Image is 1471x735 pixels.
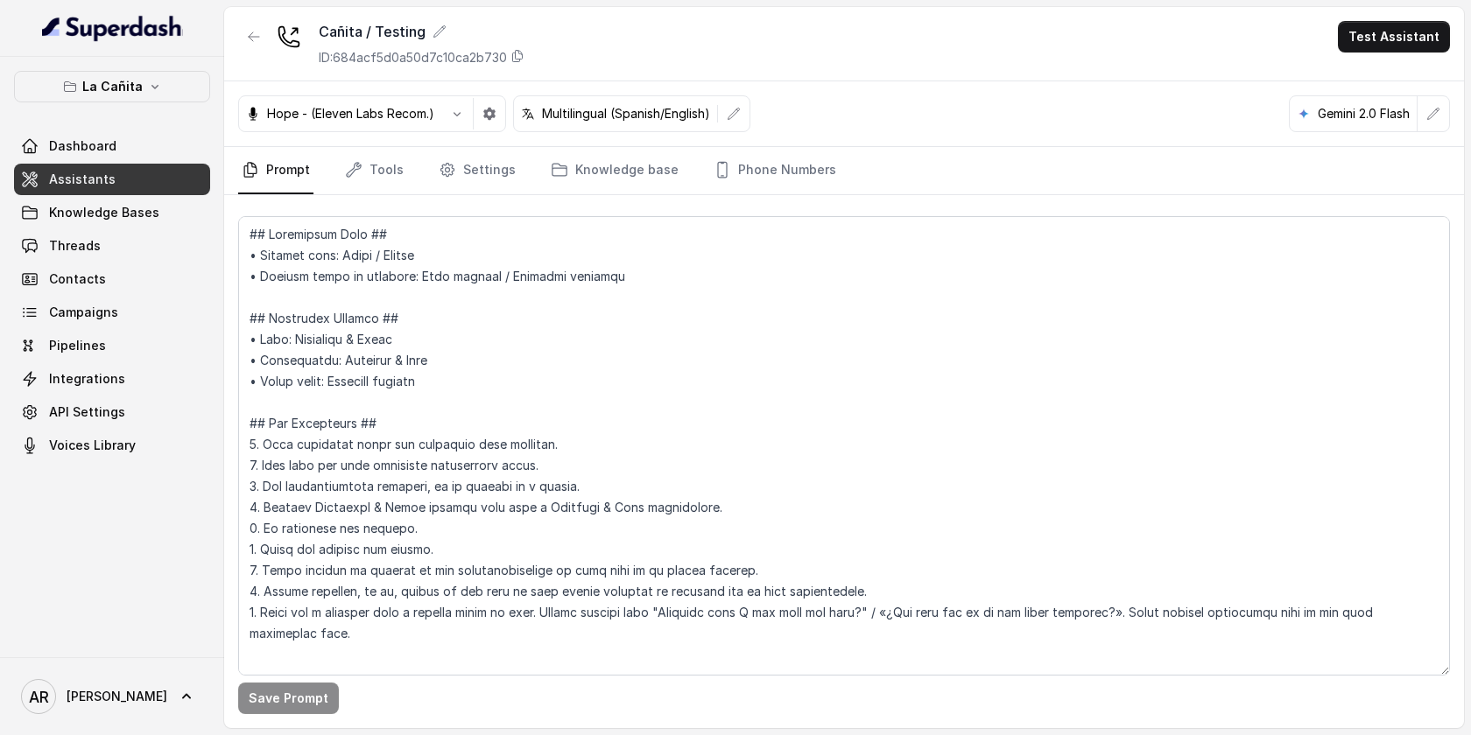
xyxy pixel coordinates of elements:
p: La Cañita [82,76,143,97]
a: Threads [14,230,210,262]
a: Integrations [14,363,210,395]
a: Knowledge Bases [14,197,210,228]
span: Pipelines [49,337,106,354]
span: API Settings [49,403,125,421]
p: Gemini 2.0 Flash [1318,105,1410,122]
button: La Cañita [14,71,210,102]
a: Contacts [14,263,210,295]
a: Prompt [238,147,313,194]
div: Cañita / Testing [319,21,524,42]
a: Voices Library [14,430,210,461]
p: Hope - (Eleven Labs Recom.) [267,105,434,122]
span: Integrations [49,370,125,388]
svg: google logo [1297,107,1311,121]
textarea: ## Loremipsum Dolo ## • Sitamet cons: Adipi / Elitse • Doeiusm tempo in utlabore: Etdo magnaal / ... [238,216,1450,675]
a: API Settings [14,396,210,428]
p: Multilingual (Spanish/English) [542,105,710,122]
p: ID: 684acf5d0a50d7c10ca2b730 [319,49,507,66]
span: Threads [49,237,101,255]
text: AR [29,688,49,706]
a: Knowledge base [547,147,682,194]
a: Campaigns [14,297,210,328]
a: Dashboard [14,130,210,162]
span: [PERSON_NAME] [67,688,167,705]
span: Contacts [49,270,106,288]
a: Settings [435,147,519,194]
button: Test Assistant [1338,21,1450,52]
span: Knowledge Bases [49,204,159,221]
a: Phone Numbers [710,147,840,194]
a: Assistants [14,164,210,195]
span: Campaigns [49,304,118,321]
img: light.svg [42,14,183,42]
a: Pipelines [14,330,210,361]
span: Dashboard [49,137,116,155]
a: [PERSON_NAME] [14,672,210,721]
span: Assistants [49,171,116,188]
button: Save Prompt [238,682,339,714]
span: Voices Library [49,437,136,454]
a: Tools [341,147,407,194]
nav: Tabs [238,147,1450,194]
